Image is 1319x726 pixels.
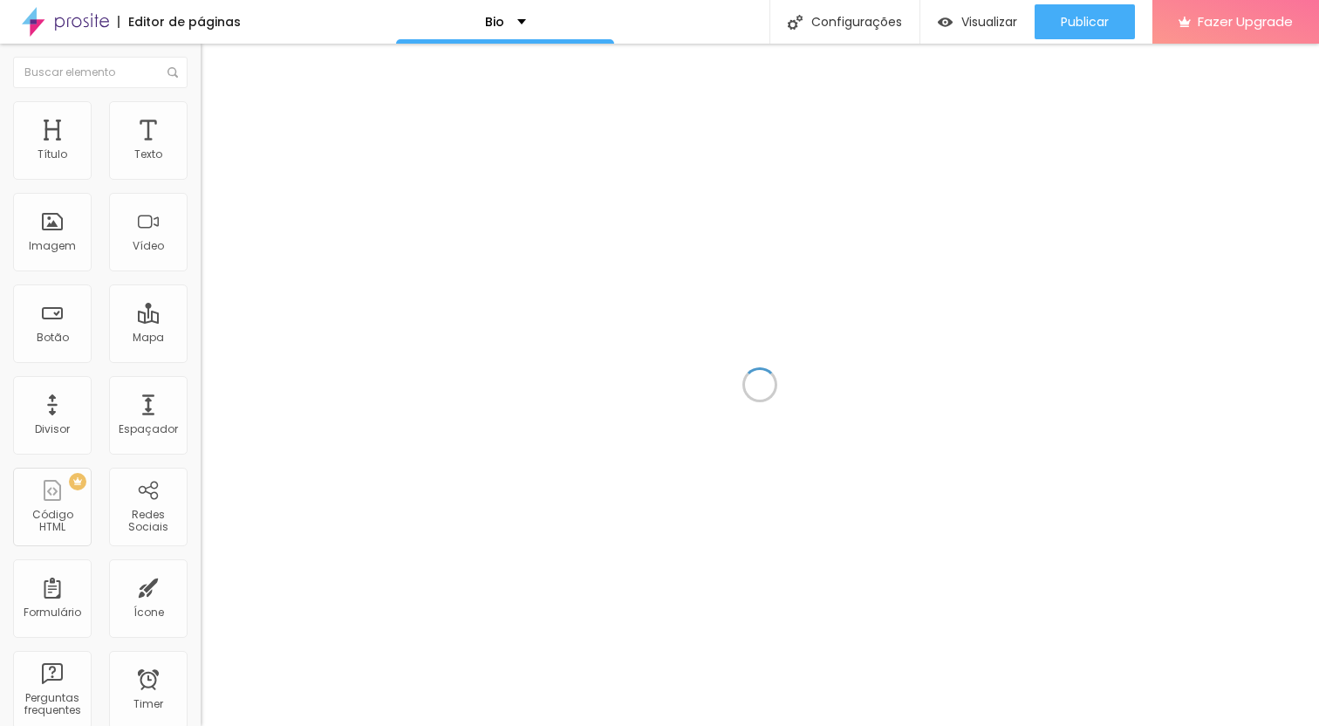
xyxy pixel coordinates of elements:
[938,15,953,30] img: view-1.svg
[133,698,163,710] div: Timer
[788,15,803,30] img: Icone
[17,692,86,717] div: Perguntas frequentes
[38,148,67,161] div: Título
[29,240,76,252] div: Imagem
[133,606,164,619] div: Ícone
[119,423,178,435] div: Espaçador
[133,240,164,252] div: Vídeo
[24,606,81,619] div: Formulário
[961,15,1017,29] span: Visualizar
[35,423,70,435] div: Divisor
[920,4,1035,39] button: Visualizar
[167,67,178,78] img: Icone
[17,509,86,534] div: Código HTML
[134,148,162,161] div: Texto
[13,57,188,88] input: Buscar elemento
[1035,4,1135,39] button: Publicar
[485,16,504,28] p: Bio
[1061,15,1109,29] span: Publicar
[1198,14,1293,29] span: Fazer Upgrade
[113,509,182,534] div: Redes Sociais
[118,16,241,28] div: Editor de páginas
[37,332,69,344] div: Botão
[133,332,164,344] div: Mapa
